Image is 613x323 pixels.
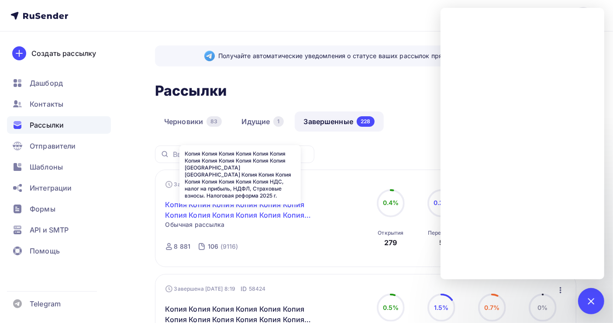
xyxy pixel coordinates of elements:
div: 5 [439,237,444,248]
a: Формы [7,200,111,218]
span: Telegram [30,299,61,309]
div: Завершена [DATE], 5:33 [165,180,268,189]
div: 1 [273,116,283,127]
a: Контакты [7,95,111,113]
span: Рассылки [30,120,64,130]
a: Идущие1 [233,111,293,132]
span: Отправители [30,141,76,151]
span: API и SMTP [30,225,69,235]
a: [EMAIL_ADDRESS][DOMAIN_NAME] [462,7,603,24]
span: Обычная рассылка [165,220,225,229]
a: Черновики83 [155,111,231,132]
div: 228 [357,116,374,127]
div: Завершена [DATE] 8:19 [165,285,266,293]
div: Переходы [428,229,455,236]
span: 58424 [249,285,266,293]
span: Интеграции [30,183,72,193]
div: Создать рассылку [31,48,96,59]
span: 0% [537,304,548,311]
span: Помощь [30,246,60,256]
span: 1.5% [434,304,449,311]
span: ID [241,285,247,293]
input: Введите название рассылки [173,149,309,159]
span: Шаблоны [30,162,63,172]
a: Дашборд [7,74,111,92]
span: 0.4% [383,199,399,206]
a: Завершенные228 [295,111,384,132]
div: 83 [207,116,221,127]
span: 0.7% [484,304,500,311]
a: Копия Копия Копия Копия Копия Копия Копия Копия Копия Копия Копия Копия [GEOGRAPHIC_DATA] [GEOGRA... [165,199,315,220]
a: Рассылки [7,116,111,134]
span: Получайте автоматические уведомления о статусе ваших рассылок прямо в Telegram. [218,52,527,60]
div: Открытия [378,229,403,236]
a: Отправители [7,137,111,155]
div: 279 [384,237,397,248]
h2: Рассылки [155,82,227,100]
span: Контакты [30,99,63,109]
span: 0.5% [383,304,399,311]
span: Дашборд [30,78,63,88]
div: Копия Копия Копия Копия Копия Копия Копия Копия Копия Копия Копия Копия [GEOGRAPHIC_DATA] [GEOGRA... [179,145,301,205]
a: 106 (9116) [207,240,239,254]
div: 8 881 [174,242,191,251]
div: (9116) [220,242,238,251]
span: 0.2% [434,199,450,206]
span: Формы [30,204,55,214]
a: Шаблоны [7,158,111,176]
div: 106 [208,242,218,251]
img: Telegram [204,51,215,61]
